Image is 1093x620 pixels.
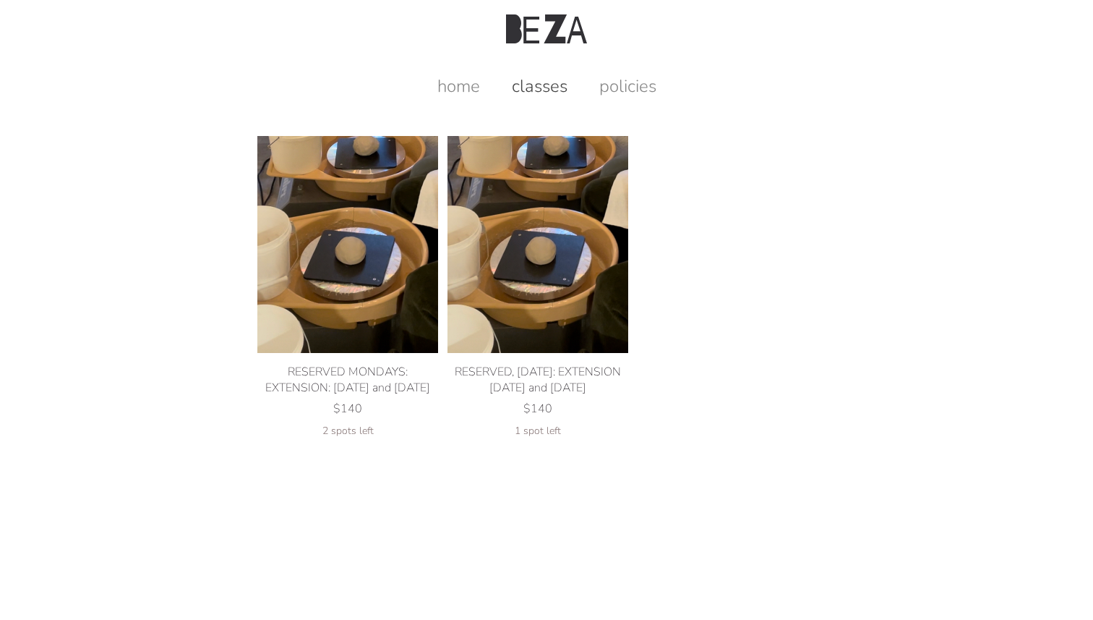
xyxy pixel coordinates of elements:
div: 2 spots left [257,424,438,438]
a: policies [585,75,671,98]
div: RESERVED MONDAYS: EXTENSION: [DATE] and [DATE] [257,364,438,396]
a: home [423,75,494,98]
a: RESERVED, TUESDAY: EXTENSION August 19 and 26 product photo RESERVED, [DATE]: EXTENSION [DATE] an... [447,239,628,438]
img: Beza Studio Logo [506,14,587,43]
img: RESERVED, TUESDAY: EXTENSION August 19 and 26 product photo [447,136,628,353]
div: $140 [447,401,628,417]
a: classes [497,75,582,98]
a: RESERVED MONDAYS: EXTENSION: August 18 and 25 product photo RESERVED MONDAYS: EXTENSION: [DATE] a... [257,239,438,438]
img: RESERVED MONDAYS: EXTENSION: August 18 and 25 product photo [257,136,438,353]
div: RESERVED, [DATE]: EXTENSION [DATE] and [DATE] [447,364,628,396]
div: 1 spot left [447,424,628,438]
div: $140 [257,401,438,417]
